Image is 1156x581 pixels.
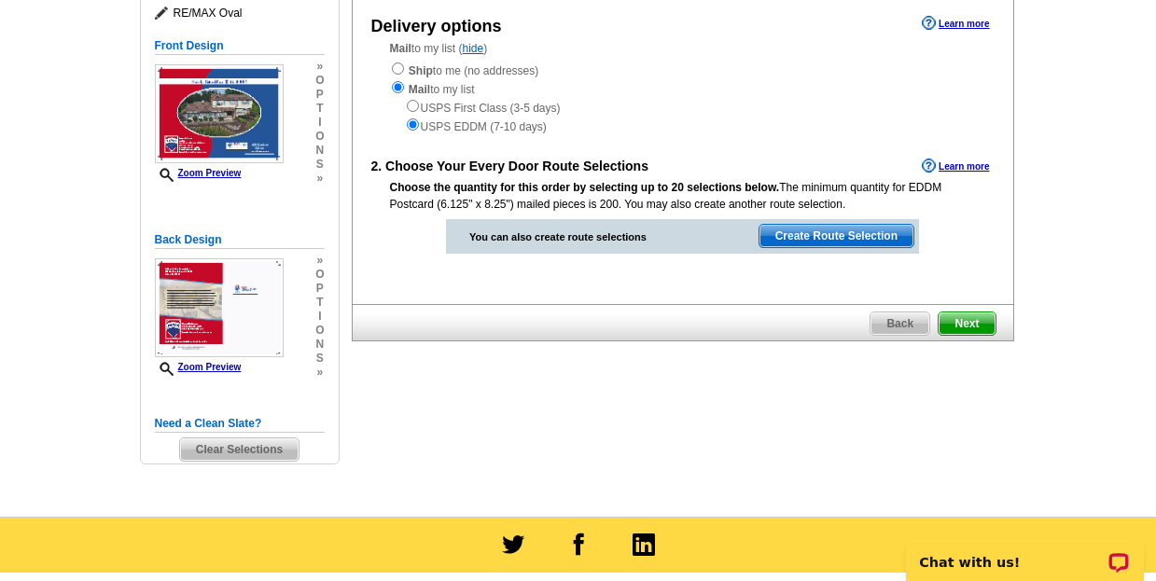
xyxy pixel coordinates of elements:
span: Next [939,312,995,335]
strong: Mail [409,83,430,96]
span: t [315,296,324,310]
span: Create Route Selection [759,225,913,247]
a: Back [870,311,930,336]
img: small-thumb.jpg [155,64,284,163]
div: to my list ( ) [353,40,1013,135]
span: s [315,158,324,172]
span: » [315,60,324,74]
span: t [315,102,324,116]
strong: Mail [390,42,411,55]
div: 2. Choose Your Every Door Route Selections [353,154,1013,213]
div: Delivery options [371,14,502,39]
h5: Need a Clean Slate? [155,415,325,433]
a: hide [463,42,484,55]
span: o [315,268,324,282]
span: i [315,310,324,324]
span: » [315,366,324,380]
h5: Back Design [155,231,325,249]
span: p [315,282,324,296]
span: n [315,338,324,352]
span: » [315,254,324,268]
img: small-thumb.jpg [155,258,284,357]
span: n [315,144,324,158]
span: o [315,130,324,144]
div: Choose the quantity for this order by selecting up to 20 selections below. [390,179,950,213]
h5: Front Design [155,37,325,55]
span: o [315,324,324,338]
span: p [315,88,324,102]
iframe: LiveChat chat widget [894,522,1156,581]
a: Zoom Preview [155,168,242,178]
span: The minimum quantity for EDDM Postcard (6.125" x 8.25") mailed pieces is 200. You may also create... [390,181,942,211]
span: Clear Selections [180,438,299,461]
div: to me (no addresses) to my list [390,61,976,135]
strong: Ship [409,64,433,77]
span: s [315,352,324,366]
a: Zoom Preview [155,362,242,372]
div: USPS First Class (3-5 days) USPS EDDM (7-10 days) [390,98,976,135]
a: Learn more [922,16,989,31]
div: You can also create route selections [446,219,716,248]
span: Back [870,312,929,335]
a: Learn more [922,159,989,173]
span: i [315,116,324,130]
span: » [315,172,324,186]
span: o [315,74,324,88]
span: RE/MAX Oval [155,4,325,22]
